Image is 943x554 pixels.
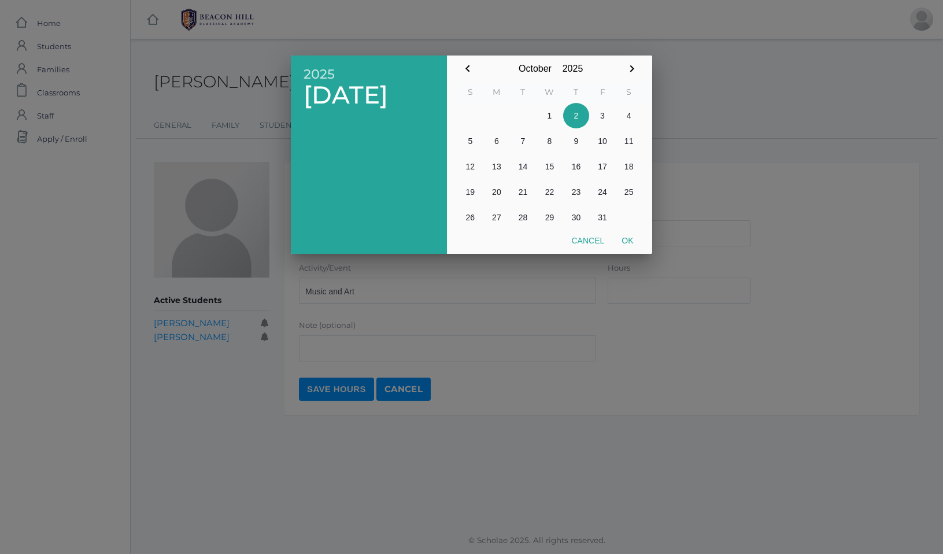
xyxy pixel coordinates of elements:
[616,128,642,154] button: 11
[304,82,434,109] span: [DATE]
[536,128,563,154] button: 8
[483,128,510,154] button: 6
[600,87,605,97] abbr: Friday
[563,128,590,154] button: 9
[536,154,563,179] button: 15
[483,205,510,230] button: 27
[563,230,613,251] button: Cancel
[589,103,616,128] button: 3
[536,205,563,230] button: 29
[457,154,484,179] button: 12
[563,154,590,179] button: 16
[616,179,642,205] button: 25
[510,154,537,179] button: 14
[626,87,631,97] abbr: Saturday
[457,128,484,154] button: 5
[536,103,563,128] button: 1
[589,179,616,205] button: 24
[616,103,642,128] button: 4
[613,230,642,251] button: Ok
[563,103,590,128] button: 2
[589,128,616,154] button: 10
[520,87,525,97] abbr: Tuesday
[483,154,510,179] button: 13
[536,179,563,205] button: 22
[483,179,510,205] button: 20
[510,128,537,154] button: 7
[304,67,434,82] span: 2025
[510,205,537,230] button: 28
[574,87,578,97] abbr: Thursday
[616,154,642,179] button: 18
[589,154,616,179] button: 17
[493,87,500,97] abbr: Monday
[589,205,616,230] button: 31
[510,179,537,205] button: 21
[457,205,484,230] button: 26
[563,179,590,205] button: 23
[563,205,590,230] button: 30
[545,87,554,97] abbr: Wednesday
[457,179,484,205] button: 19
[468,87,473,97] abbr: Sunday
